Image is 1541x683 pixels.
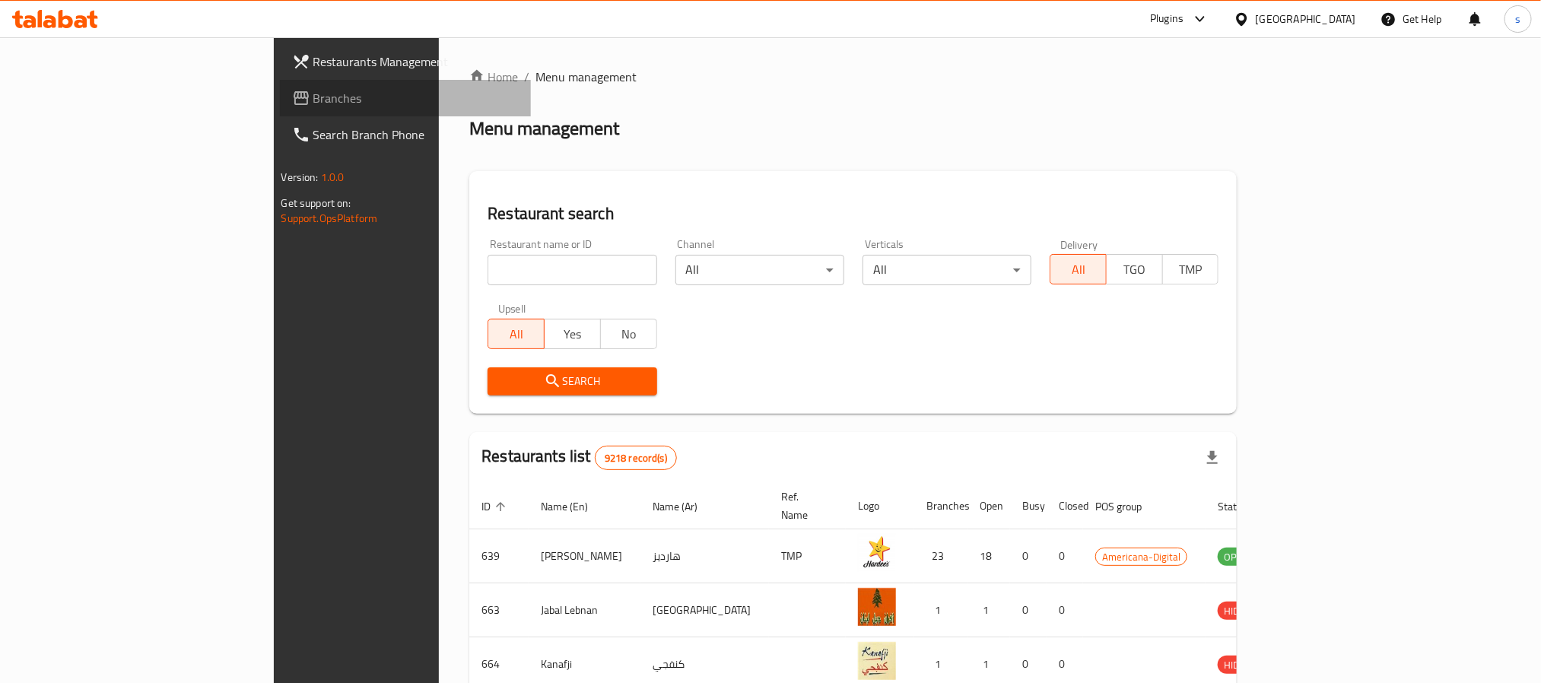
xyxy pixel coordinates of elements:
[595,446,677,470] div: Total records count
[781,488,828,524] span: Ref. Name
[535,68,637,86] span: Menu management
[1256,11,1356,27] div: [GEOGRAPHIC_DATA]
[600,319,657,349] button: No
[1047,483,1083,529] th: Closed
[858,642,896,680] img: Kanafji
[1218,497,1267,516] span: Status
[914,583,967,637] td: 1
[846,483,914,529] th: Logo
[1010,583,1047,637] td: 0
[469,68,1237,86] nav: breadcrumb
[488,367,656,396] button: Search
[1060,239,1098,249] label: Delivery
[769,529,846,583] td: TMP
[541,497,608,516] span: Name (En)
[1010,483,1047,529] th: Busy
[544,319,601,349] button: Yes
[494,323,539,345] span: All
[1095,497,1161,516] span: POS group
[280,43,531,80] a: Restaurants Management
[914,529,967,583] td: 23
[858,534,896,572] img: Hardee's
[313,52,519,71] span: Restaurants Management
[280,80,531,116] a: Branches
[281,208,378,228] a: Support.OpsPlatform
[529,529,640,583] td: [PERSON_NAME]
[1106,254,1163,284] button: TGO
[321,167,345,187] span: 1.0.0
[280,116,531,153] a: Search Branch Phone
[1218,548,1255,566] span: OPEN
[281,193,351,213] span: Get support on:
[1010,529,1047,583] td: 0
[967,483,1010,529] th: Open
[863,255,1031,285] div: All
[596,451,676,465] span: 9218 record(s)
[1113,259,1157,281] span: TGO
[481,445,677,470] h2: Restaurants list
[675,255,844,285] div: All
[967,529,1010,583] td: 18
[1194,440,1231,476] div: Export file
[1050,254,1107,284] button: All
[640,583,769,637] td: [GEOGRAPHIC_DATA]
[488,202,1219,225] h2: Restaurant search
[1169,259,1213,281] span: TMP
[1096,548,1187,566] span: Americana-Digital
[640,529,769,583] td: هارديز
[551,323,595,345] span: Yes
[481,497,510,516] span: ID
[488,255,656,285] input: Search for restaurant name or ID..
[1047,583,1083,637] td: 0
[281,167,319,187] span: Version:
[1056,259,1101,281] span: All
[858,588,896,626] img: Jabal Lebnan
[1150,10,1184,28] div: Plugins
[1218,656,1263,674] span: HIDDEN
[967,583,1010,637] td: 1
[488,319,545,349] button: All
[529,583,640,637] td: Jabal Lebnan
[313,125,519,144] span: Search Branch Phone
[607,323,651,345] span: No
[313,89,519,107] span: Branches
[1218,602,1263,620] span: HIDDEN
[914,483,967,529] th: Branches
[653,497,717,516] span: Name (Ar)
[469,116,619,141] h2: Menu management
[500,372,644,391] span: Search
[1047,529,1083,583] td: 0
[498,303,526,314] label: Upsell
[1162,254,1219,284] button: TMP
[1515,11,1520,27] span: s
